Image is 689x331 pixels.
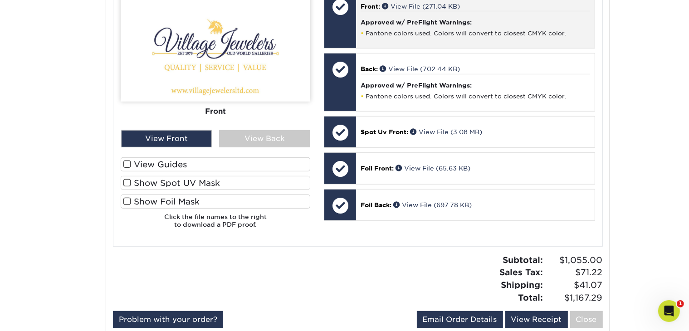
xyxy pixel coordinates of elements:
span: $71.22 [546,266,603,279]
span: $1,167.29 [546,292,603,304]
a: View Receipt [505,311,568,328]
a: Email Order Details [417,311,503,328]
div: View Front [121,130,212,147]
div: View Back [219,130,310,147]
a: View File (3.08 MB) [410,128,482,136]
a: View File (702.44 KB) [380,65,460,73]
strong: Sales Tax: [500,267,543,277]
span: $1,055.00 [546,254,603,267]
div: Front [121,101,310,121]
iframe: Intercom live chat [658,300,680,322]
h6: Click the file names to the right to download a PDF proof. [121,213,310,235]
span: Back: [361,65,378,73]
strong: Subtotal: [503,255,543,265]
label: Show Foil Mask [121,195,310,209]
li: Pantone colors used. Colors will convert to closest CMYK color. [361,92,590,100]
strong: Total: [518,292,543,302]
h4: Approved w/ PreFlight Warnings: [361,19,590,26]
li: Pantone colors used. Colors will convert to closest CMYK color. [361,29,590,37]
span: $41.07 [546,279,603,292]
h4: Approved w/ PreFlight Warnings: [361,82,590,89]
span: 1 [677,300,684,307]
a: View File (65.63 KB) [396,165,470,172]
strong: Shipping: [501,280,543,290]
a: Problem with your order? [113,311,223,328]
span: Spot Uv Front: [361,128,408,136]
span: Foil Front: [361,165,394,172]
a: View File (271.04 KB) [382,3,460,10]
span: Foil Back: [361,201,391,209]
label: View Guides [121,157,310,171]
a: Close [570,311,603,328]
label: Show Spot UV Mask [121,176,310,190]
span: Front: [361,3,380,10]
a: View File (697.78 KB) [393,201,472,209]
